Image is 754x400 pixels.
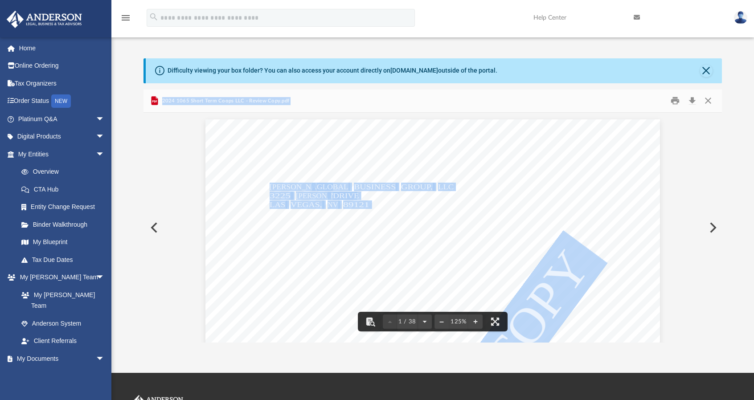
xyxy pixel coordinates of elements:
[270,184,331,191] span: [PERSON_NAME]
[4,11,85,28] img: Anderson Advisors Platinum Portal
[317,184,348,191] span: GLOBAL
[361,312,380,331] button: Toggle findbar
[6,39,118,57] a: Home
[449,319,468,325] div: Current zoom level
[434,312,449,331] button: Zoom out
[291,201,322,208] span: VEGAS,
[160,97,289,105] span: 2024 1065 Short Term Coops LLC - Review Copy.pdf
[6,128,118,146] a: Digital Productsarrow_drop_down
[96,110,114,128] span: arrow_drop_down
[143,215,163,240] button: Previous File
[270,192,291,200] span: 3225
[12,163,118,181] a: Overview
[12,332,114,350] a: Client Referrals
[401,184,433,191] span: GROUP,
[354,184,396,191] span: BUSINESS
[468,312,483,331] button: Zoom in
[438,184,454,191] span: LLC
[6,74,118,92] a: Tax Organizers
[702,215,722,240] button: Next File
[667,94,684,108] button: Print
[143,90,722,343] div: Preview
[12,286,109,314] a: My [PERSON_NAME] Team
[734,11,747,24] img: User Pic
[485,312,505,331] button: Enter fullscreen
[6,92,118,110] a: Order StatusNEW
[12,233,114,251] a: My Blueprint
[700,94,716,108] button: Close
[6,110,118,128] a: Platinum Q&Aarrow_drop_down
[12,180,118,198] a: CTA Hub
[700,65,713,77] button: Close
[418,312,432,331] button: Next page
[333,192,359,200] span: DRIVE
[168,66,497,75] div: Difficulty viewing your box folder? You can also access your account directly on outside of the p...
[684,94,700,108] button: Download
[120,17,131,23] a: menu
[328,201,338,208] span: NV
[149,12,159,22] i: search
[12,216,118,233] a: Binder Walkthrough
[6,269,114,286] a: My [PERSON_NAME] Teamarrow_drop_down
[143,113,722,343] div: Document Viewer
[96,350,114,368] span: arrow_drop_down
[51,94,71,108] div: NEW
[12,251,118,269] a: Tax Due Dates
[96,128,114,146] span: arrow_drop_down
[12,367,109,385] a: Box
[6,350,114,367] a: My Documentsarrow_drop_down
[143,113,722,343] div: File preview
[270,201,285,208] span: LAS
[390,67,438,74] a: [DOMAIN_NAME]
[96,145,114,163] span: arrow_drop_down
[12,198,118,216] a: Entity Change Request
[6,145,118,163] a: My Entitiesarrow_drop_down
[6,57,118,75] a: Online Ordering
[397,319,418,325] span: 1 / 38
[12,314,114,332] a: Anderson System
[296,192,355,200] span: [PERSON_NAME]
[343,201,369,208] span: 89121
[397,312,418,331] button: 1 / 38
[96,269,114,287] span: arrow_drop_down
[120,12,131,23] i: menu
